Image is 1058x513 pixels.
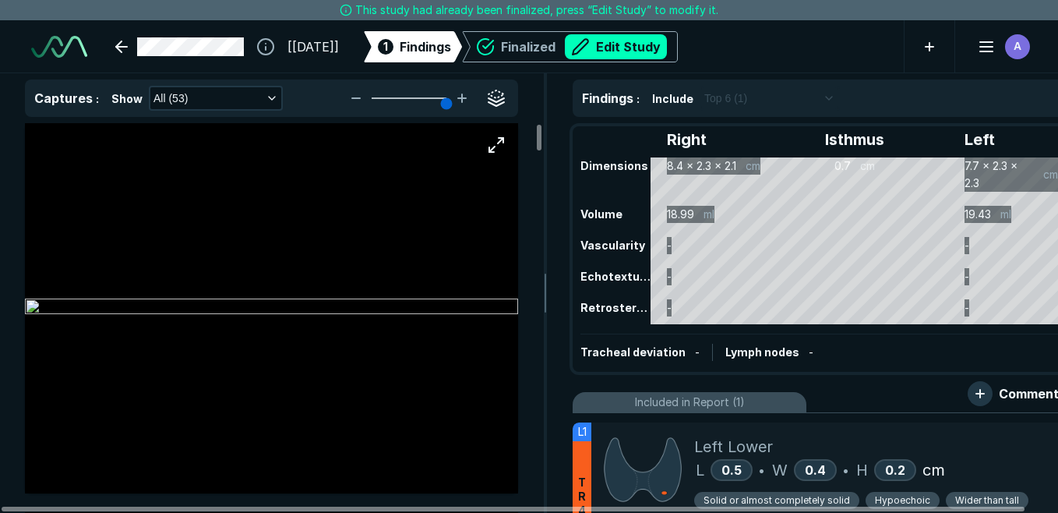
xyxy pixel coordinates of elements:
span: • [843,461,848,479]
span: 0.2 [885,462,905,478]
span: All (53) [153,90,188,107]
span: : [96,92,99,105]
span: Top 6 (1) [704,90,747,107]
span: Include [652,90,693,107]
span: Solid or almost completely solid [704,494,850,508]
span: L1 [578,423,587,440]
span: W [772,458,788,482]
span: - [695,345,700,359]
span: 0.4 [805,462,826,478]
span: : [637,92,640,105]
div: FinalizedEdit Study [462,31,678,62]
span: This study had already been finalized, press “Edit Study” to modify it. [355,2,718,19]
span: - [809,345,813,359]
span: H [856,458,868,482]
button: avatar-name [968,31,1033,62]
span: Lymph nodes [725,345,799,359]
span: 0.5 [721,462,742,478]
span: [[DATE]] [287,37,339,56]
span: Findings [400,37,451,56]
span: Findings [582,90,633,106]
img: See-Mode Logo [31,36,87,58]
span: A [1014,38,1021,55]
span: Wider than tall [955,494,1019,508]
span: L [696,458,704,482]
span: Captures [34,90,93,106]
span: Included in Report (1) [635,394,745,411]
div: avatar-name [1005,34,1030,59]
img: 58dafe84-f6b9-45c7-aeae-066fbadd5cad [25,299,518,317]
span: Hypoechoic [875,494,930,508]
button: Edit Study [565,34,667,59]
span: Left Lower [694,435,773,458]
div: Finalized [501,34,667,59]
span: cm [922,458,945,482]
span: Tracheal deviation [580,345,686,359]
span: • [759,461,764,479]
a: See-Mode Logo [25,30,93,64]
div: 1Findings [364,31,462,62]
img: 9P6UIoAAAABklEQVQDABirSqu9cHtwAAAAAElFTkSuQmCC [604,435,682,504]
span: 1 [383,38,388,55]
span: Show [111,90,143,107]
